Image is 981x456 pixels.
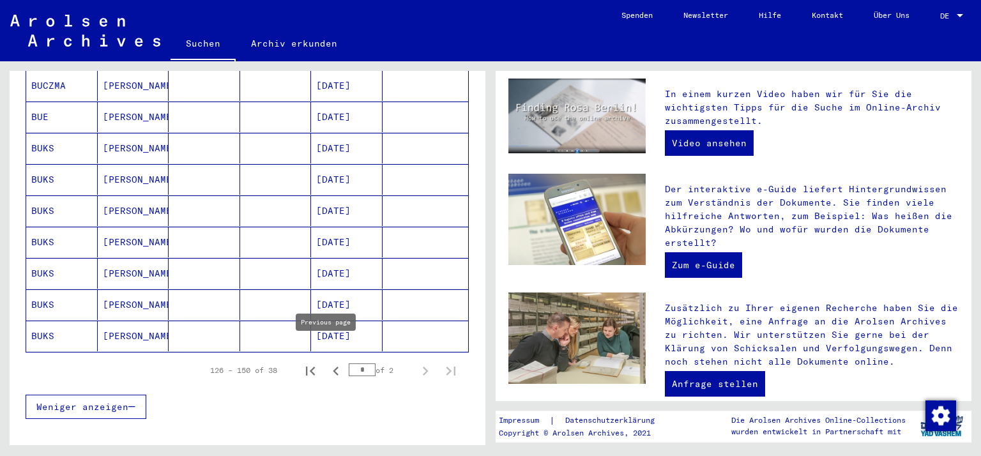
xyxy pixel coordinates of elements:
mat-cell: BUE [26,102,98,132]
mat-cell: [PERSON_NAME] [98,289,169,320]
mat-cell: BUKS [26,258,98,289]
p: In einem kurzen Video haben wir für Sie die wichtigsten Tipps für die Suche im Online-Archiv zusa... [665,87,959,128]
div: | [499,414,670,427]
img: yv_logo.png [918,410,966,442]
a: Impressum [499,414,549,427]
button: Last page [438,358,464,383]
button: Previous page [323,358,349,383]
img: Zustimmung ändern [925,400,956,431]
mat-cell: BUKS [26,164,98,195]
p: Der interaktive e-Guide liefert Hintergrundwissen zum Verständnis der Dokumente. Sie finden viele... [665,183,959,250]
mat-cell: [DATE] [311,70,383,101]
mat-cell: [DATE] [311,102,383,132]
mat-cell: [PERSON_NAME] [98,258,169,289]
p: wurden entwickelt in Partnerschaft mit [731,426,906,437]
a: Anfrage stellen [665,371,765,397]
mat-cell: BUKS [26,321,98,351]
div: 126 – 150 of 38 [210,365,277,376]
mat-cell: [PERSON_NAME] [98,70,169,101]
mat-cell: [DATE] [311,258,383,289]
mat-cell: [PERSON_NAME] [98,227,169,257]
a: Archiv erkunden [236,28,353,59]
img: video.jpg [508,79,646,153]
a: Datenschutzerklärung [555,414,670,427]
button: Weniger anzeigen [26,395,146,419]
span: DE [940,11,954,20]
p: Zusätzlich zu Ihrer eigenen Recherche haben Sie die Möglichkeit, eine Anfrage an die Arolsen Arch... [665,301,959,369]
mat-cell: BUKS [26,195,98,226]
mat-cell: BUKS [26,289,98,320]
mat-cell: [DATE] [311,227,383,257]
mat-cell: [PERSON_NAME] [98,133,169,163]
mat-cell: BUKS [26,133,98,163]
button: First page [298,358,323,383]
div: of 2 [349,364,413,376]
p: Die Arolsen Archives Online-Collections [731,414,906,426]
img: inquiries.jpg [508,293,646,384]
mat-cell: [PERSON_NAME] [98,321,169,351]
p: Copyright © Arolsen Archives, 2021 [499,427,670,439]
mat-cell: [DATE] [311,133,383,163]
a: Suchen [171,28,236,61]
mat-cell: [PERSON_NAME] [98,164,169,195]
mat-cell: [PERSON_NAME] [98,195,169,226]
a: Video ansehen [665,130,754,156]
mat-cell: [DATE] [311,164,383,195]
span: Weniger anzeigen [36,401,128,413]
img: Arolsen_neg.svg [10,15,160,47]
a: Zum e-Guide [665,252,742,278]
mat-cell: [DATE] [311,195,383,226]
img: eguide.jpg [508,174,646,266]
mat-cell: BUKS [26,227,98,257]
mat-cell: [DATE] [311,321,383,351]
mat-cell: BUCZMA [26,70,98,101]
button: Next page [413,358,438,383]
mat-cell: [DATE] [311,289,383,320]
mat-cell: [PERSON_NAME] [98,102,169,132]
